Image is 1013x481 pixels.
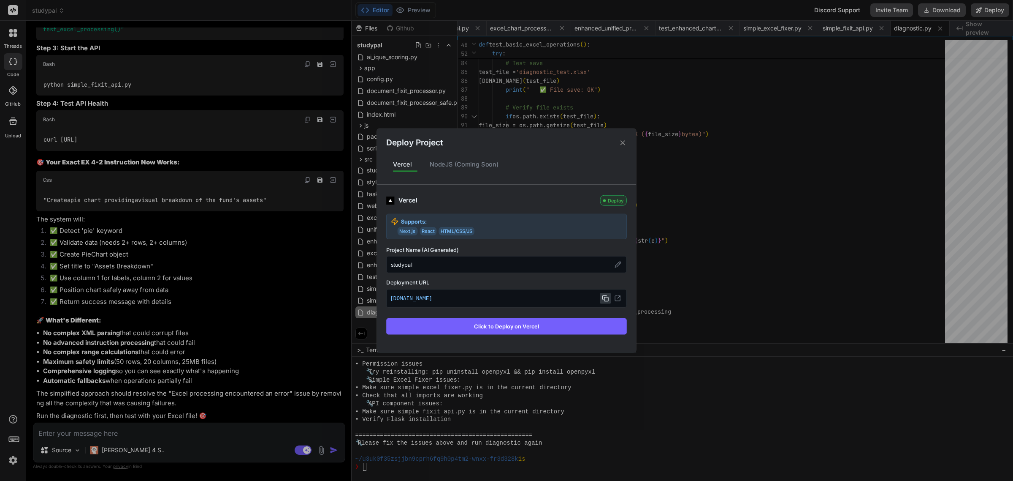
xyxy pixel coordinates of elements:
span: Next.js [398,227,418,235]
div: Deploy [600,195,627,206]
strong: Supports: [401,218,427,226]
div: studypal [386,256,627,273]
button: Copy URL [600,293,611,304]
h2: Deploy Project [386,137,443,149]
button: Open in new tab [612,293,623,304]
button: Click to Deploy on Vercel [386,318,627,334]
div: Vercel [386,156,419,173]
p: [DOMAIN_NAME] [390,293,623,304]
span: React [420,227,436,235]
label: Project Name (AI Generated) [386,246,627,254]
img: logo [386,197,394,205]
button: Edit project name [613,260,623,269]
div: Vercel [398,196,596,205]
label: Deployment URL [386,279,627,287]
div: NodeJS (Coming Soon) [423,156,506,173]
span: HTML/CSS/JS [439,227,474,235]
